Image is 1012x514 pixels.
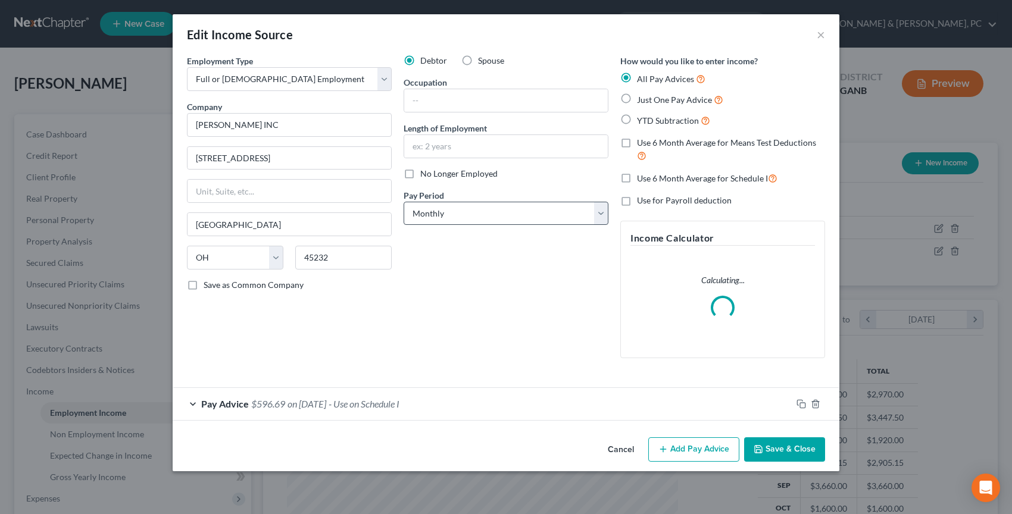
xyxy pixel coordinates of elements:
label: How would you like to enter income? [620,55,758,67]
span: Use 6 Month Average for Means Test Deductions [637,137,816,148]
input: Enter city... [188,213,391,236]
span: Employment Type [187,56,253,66]
input: Search company by name... [187,113,392,137]
input: ex: 2 years [404,135,608,158]
span: on [DATE] [288,398,326,409]
h5: Income Calculator [630,231,815,246]
input: -- [404,89,608,112]
button: Add Pay Advice [648,437,739,462]
span: Pay Advice [201,398,249,409]
span: $596.69 [251,398,285,409]
button: Save & Close [744,437,825,462]
span: All Pay Advices [637,74,694,84]
span: No Longer Employed [420,168,498,178]
button: Cancel [598,438,644,462]
button: × [817,27,825,42]
span: Use 6 Month Average for Schedule I [637,173,768,183]
input: Enter address... [188,147,391,170]
span: Debtor [420,55,447,65]
input: Unit, Suite, etc... [188,180,391,202]
span: Just One Pay Advice [637,95,712,105]
span: Pay Period [404,190,444,200]
div: Edit Income Source [187,26,293,43]
span: - Use on Schedule I [329,398,399,409]
span: Company [187,102,222,112]
label: Occupation [404,76,447,89]
input: Enter zip... [295,246,392,269]
p: Calculating... [630,274,815,286]
div: Open Intercom Messenger [972,474,1000,502]
label: Length of Employment [404,122,487,134]
span: Spouse [478,55,504,65]
span: Use for Payroll deduction [637,195,732,205]
span: Save as Common Company [204,280,304,290]
span: YTD Subtraction [637,115,699,126]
